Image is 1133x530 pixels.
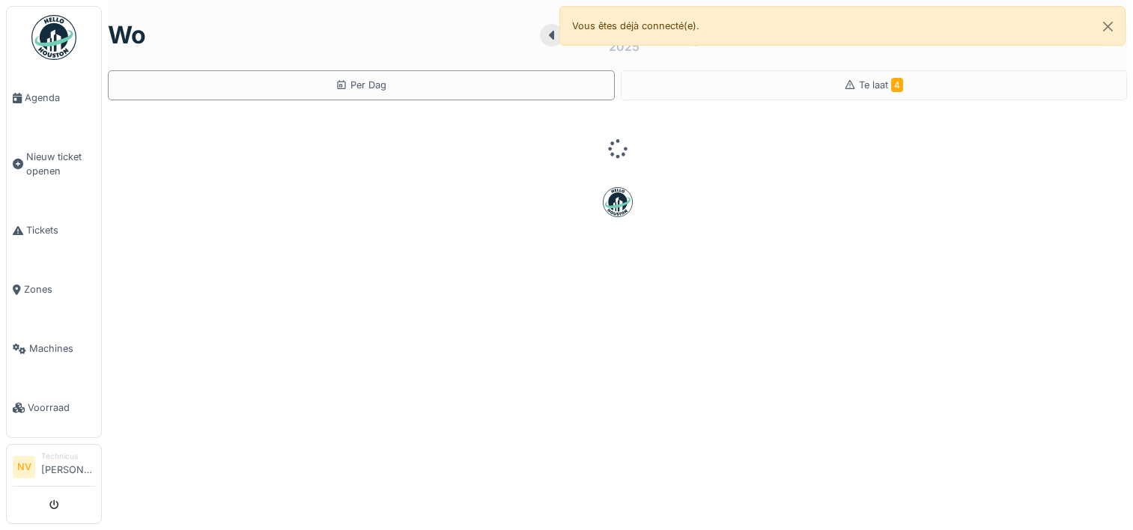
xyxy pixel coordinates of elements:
a: Agenda [7,68,101,127]
div: Vous êtes déjà connecté(e). [559,6,1126,46]
a: Voorraad [7,378,101,437]
span: Te laat [859,79,903,91]
a: Machines [7,319,101,378]
li: NV [13,456,35,478]
a: NV Technicus[PERSON_NAME] [13,451,95,487]
span: 4 [891,78,903,92]
h1: wo [108,21,146,49]
span: Nieuw ticket openen [26,150,95,178]
img: badge-BVDL4wpA.svg [603,187,633,217]
span: Voorraad [28,400,95,415]
div: Technicus [41,451,95,462]
a: Zones [7,260,101,319]
li: [PERSON_NAME] [41,451,95,483]
div: 2025 [609,37,640,55]
a: Nieuw ticket openen [7,127,101,201]
a: Tickets [7,201,101,260]
img: Badge_color-CXgf-gQk.svg [31,15,76,60]
span: Tickets [26,223,95,237]
span: Machines [29,341,95,356]
span: Agenda [25,91,95,105]
div: Per Dag [335,78,386,92]
span: Zones [24,282,95,296]
button: Close [1091,7,1125,46]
